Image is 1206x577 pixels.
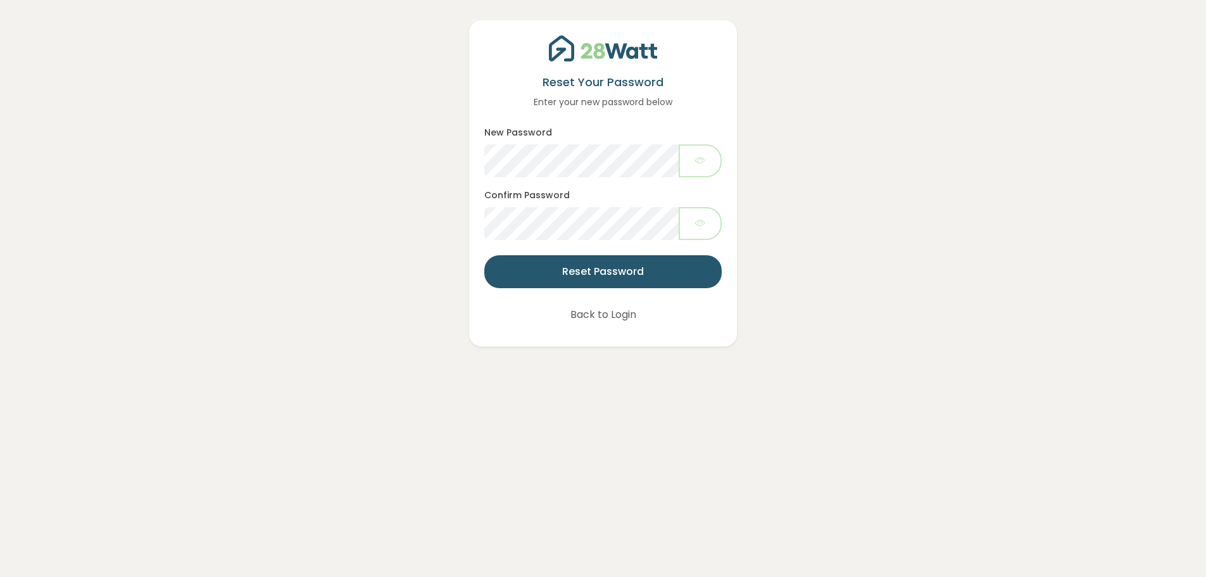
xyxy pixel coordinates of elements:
[484,126,552,139] label: New Password
[484,95,721,109] p: Enter your new password below
[484,255,721,288] button: Reset Password
[554,298,653,331] button: Back to Login
[549,35,657,61] img: 28Watt
[484,189,570,202] label: Confirm Password
[484,74,721,90] h5: Reset Your Password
